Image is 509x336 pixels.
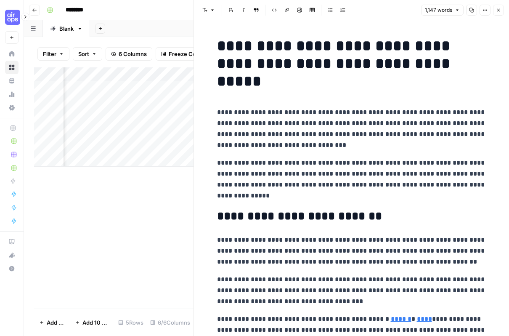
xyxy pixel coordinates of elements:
[421,5,464,16] button: 1,147 words
[34,316,70,329] button: Add Row
[169,50,212,58] span: Freeze Columns
[5,235,19,248] a: AirOps Academy
[5,74,19,88] a: Your Data
[5,101,19,115] a: Settings
[156,47,217,61] button: Freeze Columns
[70,316,115,329] button: Add 10 Rows
[73,47,102,61] button: Sort
[5,61,19,74] a: Browse
[43,20,90,37] a: Blank
[115,316,147,329] div: 5 Rows
[119,50,147,58] span: 6 Columns
[5,262,19,275] button: Help + Support
[43,50,56,58] span: Filter
[5,249,18,261] div: What's new?
[5,7,19,28] button: Workspace: Cohort 5
[425,6,452,14] span: 1,147 words
[59,24,74,33] div: Blank
[5,47,19,61] a: Home
[47,318,65,327] span: Add Row
[5,88,19,101] a: Usage
[106,47,152,61] button: 6 Columns
[5,10,20,25] img: Cohort 5 Logo
[5,248,19,262] button: What's new?
[147,316,194,329] div: 6/6 Columns
[78,50,89,58] span: Sort
[37,47,69,61] button: Filter
[82,318,110,327] span: Add 10 Rows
